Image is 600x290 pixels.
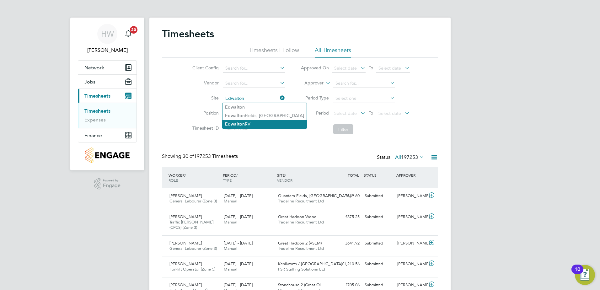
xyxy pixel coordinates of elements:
[122,24,135,44] a: 20
[84,117,106,123] a: Expenses
[367,64,375,72] span: To
[278,266,325,272] span: PSR Staffing Solutions Ltd
[249,46,299,58] li: Timesheets I Follow
[169,198,217,204] span: General Labourer (Zone 3)
[84,108,110,114] a: Timesheets
[183,153,238,159] span: 197253 Timesheets
[223,94,285,103] input: Search for...
[575,265,595,285] button: Open Resource Center, 10 new notifications
[222,120,307,128] li: RV
[78,128,137,142] button: Finance
[169,193,202,198] span: [PERSON_NAME]
[190,80,219,86] label: Vendor
[575,269,580,277] div: 10
[362,259,395,269] div: Submitted
[223,79,285,88] input: Search for...
[278,193,351,198] span: Quantam Fields, [GEOGRAPHIC_DATA]
[78,89,137,103] button: Timesheets
[223,64,285,73] input: Search for...
[333,94,395,103] input: Select one
[301,65,329,71] label: Approved On
[225,105,245,110] b: Edwalton
[329,238,362,249] div: £641.92
[70,18,144,170] nav: Main navigation
[224,246,237,251] span: Manual
[329,191,362,201] div: £849.60
[162,153,239,160] div: Showing
[333,79,395,88] input: Search for...
[224,266,237,272] span: Manual
[84,132,102,138] span: Finance
[395,169,427,181] div: APPROVER
[130,26,137,34] span: 20
[278,219,324,225] span: Tradeline Recruitment Ltd
[225,113,245,118] b: Edwalton
[278,246,324,251] span: Tradeline Recruitment Ltd
[276,169,330,186] div: SITE
[367,109,375,117] span: To
[162,28,214,40] h2: Timesheets
[169,246,217,251] span: General Labourer (Zone 3)
[78,46,137,54] span: Howard Wellings
[329,259,362,269] div: £1,210.56
[377,153,426,162] div: Status
[169,282,202,287] span: [PERSON_NAME]
[190,65,219,71] label: Client Config
[278,198,324,204] span: Tradeline Recruitment Ltd
[78,148,137,163] a: Go to home page
[224,261,253,266] span: [DATE] - [DATE]
[301,95,329,101] label: Period Type
[224,282,253,287] span: [DATE] - [DATE]
[190,95,219,101] label: Site
[183,153,194,159] span: 30 of
[295,80,324,86] label: Approver
[190,125,219,131] label: Timesheet ID
[395,259,427,269] div: [PERSON_NAME]
[278,240,322,246] span: Great Haddon 2 (VSEM)
[103,178,121,183] span: Powered by
[362,169,395,181] div: STATUS
[395,212,427,222] div: [PERSON_NAME]
[348,173,359,178] span: TOTAL
[103,183,121,188] span: Engage
[315,46,351,58] li: All Timesheets
[224,219,237,225] span: Manual
[169,219,213,230] span: Traffic [PERSON_NAME] (CPCS) (Zone 3)
[401,154,418,160] span: 197253
[236,173,238,178] span: /
[169,214,202,219] span: [PERSON_NAME]
[224,193,253,198] span: [DATE] - [DATE]
[185,173,186,178] span: /
[278,214,317,219] span: Great Haddon Wood
[84,93,110,99] span: Timesheets
[190,110,219,116] label: Position
[94,178,121,190] a: Powered byEngage
[277,178,292,183] span: VENDOR
[224,240,253,246] span: [DATE] - [DATE]
[362,238,395,249] div: Submitted
[84,65,104,71] span: Network
[329,212,362,222] div: £875.25
[85,148,129,163] img: countryside-properties-logo-retina.png
[84,79,95,85] span: Jobs
[222,111,307,120] li: Fields, [GEOGRAPHIC_DATA]
[167,169,221,186] div: WORKER
[78,61,137,74] button: Network
[301,110,329,116] label: Period
[78,103,137,128] div: Timesheets
[362,191,395,201] div: Submitted
[224,198,237,204] span: Manual
[225,121,245,127] b: Edwalton
[169,240,202,246] span: [PERSON_NAME]
[333,124,353,134] button: Filter
[169,266,215,272] span: Forklift Operator (Zone 5)
[221,169,276,186] div: PERIOD
[78,24,137,54] a: HW[PERSON_NAME]
[223,178,232,183] span: TYPE
[378,65,401,71] span: Select date
[285,173,286,178] span: /
[334,65,357,71] span: Select date
[278,261,346,266] span: Kenilworth / [GEOGRAPHIC_DATA]…
[224,214,253,219] span: [DATE] - [DATE]
[395,154,424,160] label: All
